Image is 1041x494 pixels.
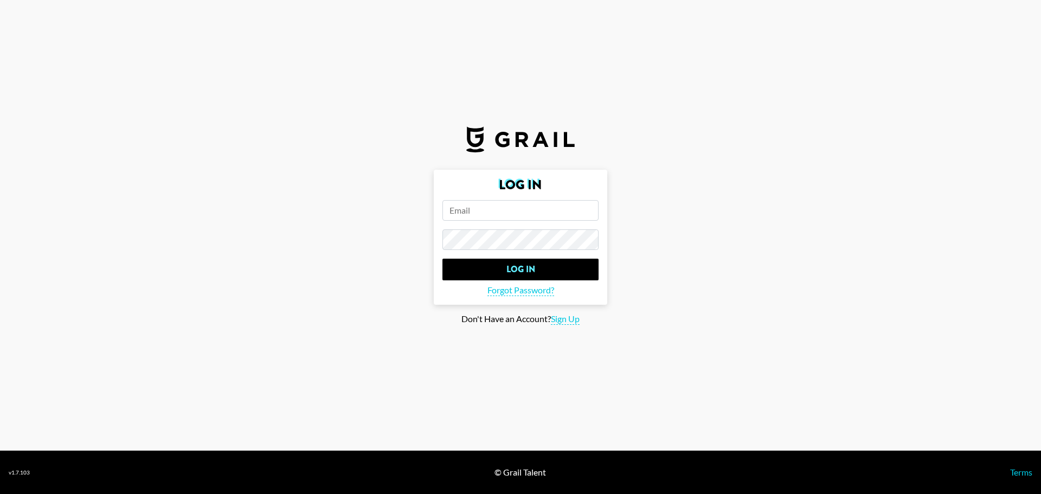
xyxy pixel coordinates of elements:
span: Forgot Password? [487,285,554,296]
input: Email [442,200,599,221]
div: v 1.7.103 [9,469,30,476]
a: Terms [1010,467,1032,477]
h2: Log In [442,178,599,191]
span: Sign Up [551,313,580,325]
img: Grail Talent Logo [466,126,575,152]
input: Log In [442,259,599,280]
div: © Grail Talent [494,467,546,478]
div: Don't Have an Account? [9,313,1032,325]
